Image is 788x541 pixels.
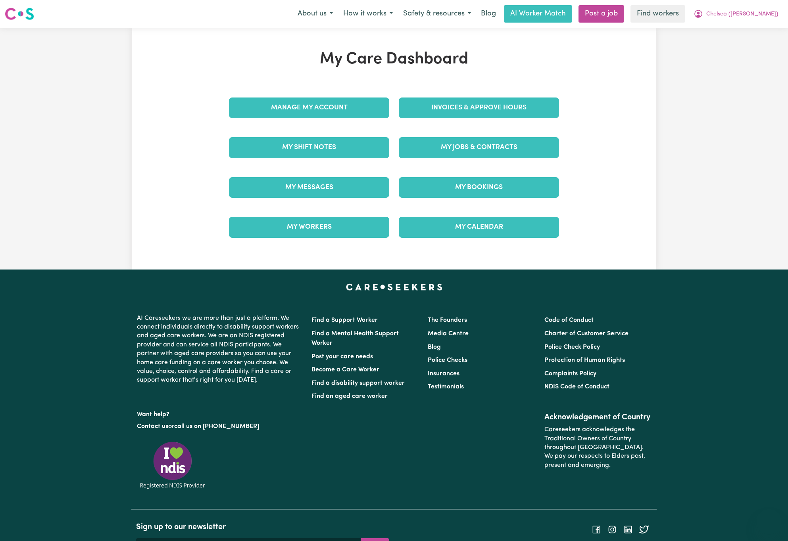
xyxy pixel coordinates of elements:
a: Protection of Human Rights [544,357,625,363]
a: Testimonials [428,384,464,390]
a: Manage My Account [229,97,389,118]
a: Careseekers logo [5,5,34,23]
a: Follow Careseekers on Instagram [607,526,617,532]
span: Chelsea ([PERSON_NAME]) [706,10,778,19]
a: My Messages [229,177,389,198]
button: About us [292,6,338,22]
img: Registered NDIS provider [137,440,208,490]
a: Contact us [137,423,168,430]
a: Find an aged care worker [311,393,388,400]
a: Blog [428,344,441,350]
a: My Calendar [399,217,559,237]
p: Want help? [137,407,302,419]
h1: My Care Dashboard [224,50,564,69]
a: AI Worker Match [504,5,572,23]
a: Code of Conduct [544,317,594,323]
a: My Shift Notes [229,137,389,158]
a: Insurances [428,371,459,377]
a: Post your care needs [311,354,373,360]
a: Careseekers home page [346,284,442,290]
a: Find a disability support worker [311,380,405,386]
a: Media Centre [428,331,469,337]
a: Police Check Policy [544,344,600,350]
a: Follow Careseekers on Facebook [592,526,601,532]
a: My Workers [229,217,389,237]
a: call us on [PHONE_NUMBER] [174,423,259,430]
img: Careseekers logo [5,7,34,21]
a: Find a Mental Health Support Worker [311,331,399,346]
p: or [137,419,302,434]
a: Charter of Customer Service [544,331,628,337]
p: Careseekers acknowledges the Traditional Owners of Country throughout [GEOGRAPHIC_DATA]. We pay o... [544,422,651,473]
a: NDIS Code of Conduct [544,384,609,390]
a: Follow Careseekers on LinkedIn [623,526,633,532]
button: How it works [338,6,398,22]
a: The Founders [428,317,467,323]
a: My Jobs & Contracts [399,137,559,158]
a: Invoices & Approve Hours [399,97,559,118]
a: Find workers [630,5,685,23]
button: My Account [688,6,783,22]
a: Police Checks [428,357,467,363]
a: Complaints Policy [544,371,596,377]
a: Post a job [579,5,624,23]
p: At Careseekers we are more than just a platform. We connect individuals directly to disability su... [137,311,302,388]
button: Safety & resources [398,6,476,22]
a: Follow Careseekers on Twitter [639,526,649,532]
h2: Sign up to our newsletter [136,522,389,532]
h2: Acknowledgement of Country [544,413,651,422]
a: Find a Support Worker [311,317,378,323]
a: Become a Care Worker [311,367,379,373]
a: Blog [476,5,501,23]
a: My Bookings [399,177,559,198]
iframe: Button to launch messaging window [756,509,782,535]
